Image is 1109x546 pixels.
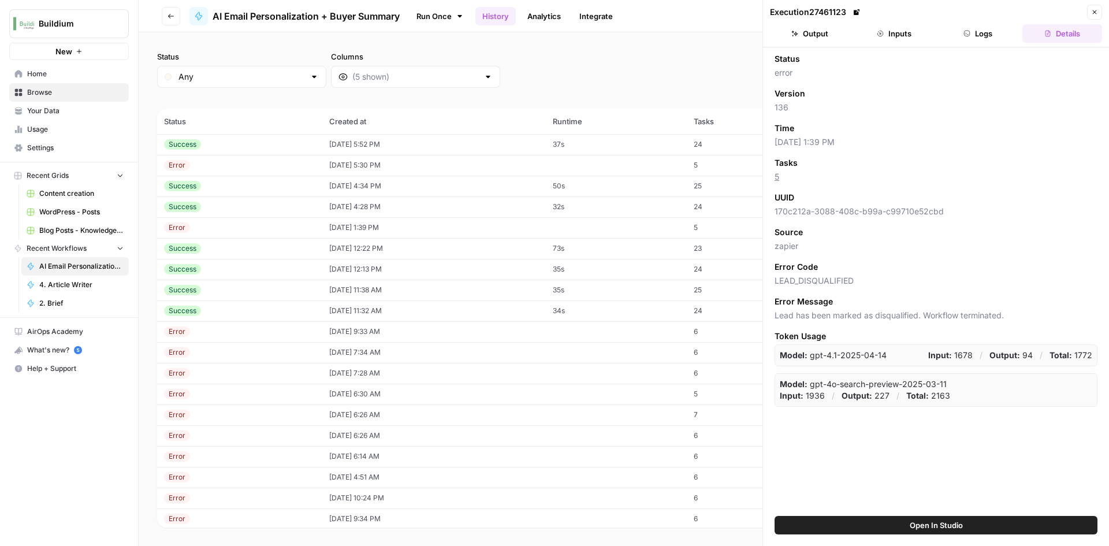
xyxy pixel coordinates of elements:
button: Output [770,24,850,43]
strong: Input: [780,391,803,400]
td: 6 [687,446,798,467]
td: 24 [687,300,798,321]
td: 24 [687,196,798,217]
div: Error [164,430,190,441]
td: 32s [546,196,687,217]
td: [DATE] 9:34 PM [322,508,546,529]
span: Source [775,226,803,238]
span: Help + Support [27,363,124,374]
button: Open In Studio [775,516,1097,534]
button: Workspace: Buildium [9,9,129,38]
td: [DATE] 11:38 AM [322,280,546,300]
a: Your Data [9,102,129,120]
div: Error [164,160,190,170]
td: [DATE] 5:52 PM [322,134,546,155]
span: [DATE] 1:39 PM [775,136,1097,148]
span: UUID [775,192,794,203]
td: [DATE] 6:14 AM [322,446,546,467]
span: Recent Workflows [27,243,87,254]
td: 6 [687,321,798,342]
a: 4. Article Writer [21,276,129,294]
span: Home [27,69,124,79]
a: Blog Posts - Knowledge Base.csv [21,221,129,240]
span: Settings [27,143,124,153]
td: 6 [687,508,798,529]
a: AI Email Personalization + Buyer Summary [189,7,400,25]
span: AirOps Academy [27,326,124,337]
strong: Input: [928,350,952,360]
td: 6 [687,342,798,363]
div: Error [164,326,190,337]
p: 2163 [906,390,950,402]
span: Token Usage [775,330,1097,342]
span: 4. Article Writer [39,280,124,290]
a: Analytics [520,7,568,25]
span: Status [775,53,800,65]
span: Buildium [39,18,109,29]
div: Execution 27461123 [770,6,862,18]
td: 5 [687,384,798,404]
div: Error [164,368,190,378]
div: Success [164,264,201,274]
p: gpt-4o-search-preview-2025-03-11 [780,378,947,390]
strong: Total: [1050,350,1072,360]
span: Blog Posts - Knowledge Base.csv [39,225,124,236]
td: [DATE] 10:24 PM [322,488,546,508]
span: Time [775,122,794,134]
strong: Output: [842,391,872,400]
a: Browse [9,83,129,102]
td: [DATE] 6:26 AM [322,425,546,446]
td: 6 [687,488,798,508]
div: Success [164,243,201,254]
div: Error [164,514,190,524]
button: Logs [939,24,1018,43]
th: Created at [322,109,546,134]
p: 1678 [928,350,973,361]
div: Success [164,306,201,316]
div: Error [164,222,190,233]
td: [DATE] 12:22 PM [322,238,546,259]
span: Recent Grids [27,170,69,181]
strong: Model: [780,350,807,360]
td: 24 [687,259,798,280]
td: 5 [687,217,798,238]
div: Error [164,347,190,358]
strong: Total: [906,391,929,400]
td: 34s [546,300,687,321]
p: 227 [842,390,890,402]
span: Error Code [775,261,818,273]
td: 25 [687,280,798,300]
strong: Output: [989,350,1020,360]
td: [DATE] 4:28 PM [322,196,546,217]
p: 94 [989,350,1033,361]
span: Error Message [775,296,833,307]
p: 1772 [1050,350,1092,361]
button: Recent Workflows [9,240,129,257]
div: Success [164,285,201,295]
td: 25 [687,176,798,196]
a: Integrate [572,7,620,25]
a: Settings [9,139,129,157]
a: History [475,7,516,25]
span: Usage [27,124,124,135]
td: [DATE] 12:13 PM [322,259,546,280]
button: What's new? 5 [9,341,129,359]
td: [DATE] 6:30 AM [322,384,546,404]
td: 6 [687,363,798,384]
td: 24 [687,134,798,155]
td: 35s [546,259,687,280]
text: 5 [76,347,79,353]
span: Tasks [775,157,798,169]
a: 2. Brief [21,294,129,313]
td: 7 [687,404,798,425]
td: 23 [687,238,798,259]
a: AirOps Academy [9,322,129,341]
button: Inputs [854,24,934,43]
div: Error [164,410,190,420]
a: Usage [9,120,129,139]
td: [DATE] 11:32 AM [322,300,546,321]
span: Open In Studio [910,519,963,531]
label: Columns [331,51,500,62]
th: Status [157,109,322,134]
div: Error [164,493,190,503]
